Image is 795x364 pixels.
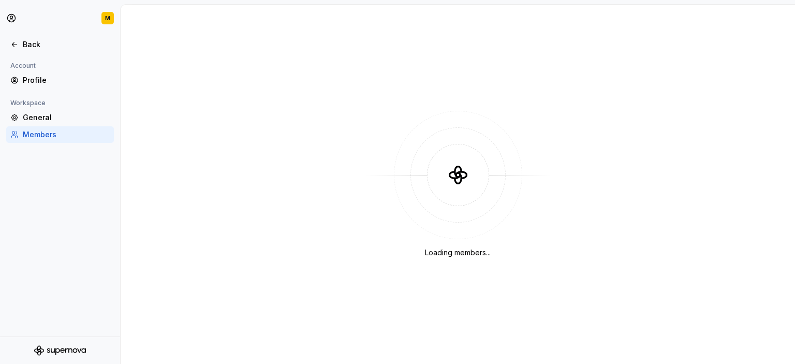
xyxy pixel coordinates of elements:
[6,97,50,109] div: Workspace
[23,75,110,85] div: Profile
[2,7,118,30] button: M
[6,109,114,126] a: General
[6,60,40,72] div: Account
[6,126,114,143] a: Members
[6,36,114,53] a: Back
[6,72,114,89] a: Profile
[23,112,110,123] div: General
[34,345,86,356] svg: Supernova Logo
[23,39,110,50] div: Back
[23,129,110,140] div: Members
[425,247,491,258] div: Loading members...
[105,14,110,22] div: M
